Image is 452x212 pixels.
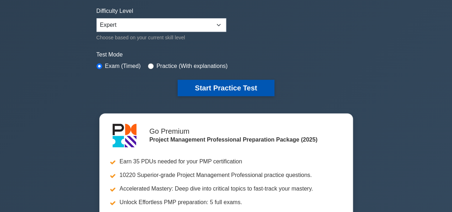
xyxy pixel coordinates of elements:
div: Choose based on your current skill level [96,33,226,42]
label: Difficulty Level [96,7,133,15]
label: Test Mode [96,50,356,59]
label: Exam (Timed) [105,62,141,70]
label: Practice (With explanations) [157,62,228,70]
button: Start Practice Test [178,80,274,96]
